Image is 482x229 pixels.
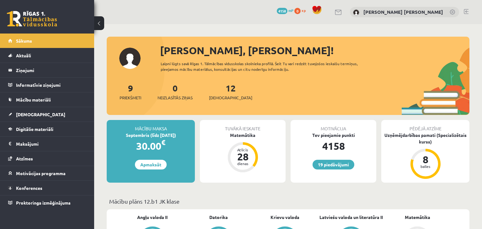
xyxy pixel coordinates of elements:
[302,8,306,13] span: xp
[107,120,195,132] div: Mācību maksa
[233,148,252,152] div: Atlicis
[160,43,469,58] div: [PERSON_NAME], [PERSON_NAME]!
[16,112,65,117] span: [DEMOGRAPHIC_DATA]
[416,164,435,168] div: balles
[8,107,86,122] a: [DEMOGRAPHIC_DATA]
[7,11,57,27] a: Rīgas 1. Tālmācības vidusskola
[16,137,86,151] legend: Maksājumi
[200,120,286,132] div: Tuvākā ieskaite
[291,132,376,138] div: Tev pieejamie punkti
[8,137,86,151] a: Maksājumi
[200,132,286,173] a: Matemātika Atlicis 28 dienas
[8,92,86,107] a: Mācību materiāli
[288,8,293,13] span: mP
[277,8,287,14] span: 4158
[405,214,430,221] a: Matemātika
[277,8,293,13] a: 4158 mP
[8,63,86,77] a: Ziņojumi
[107,138,195,154] div: 30.00
[8,166,86,180] a: Motivācijas programma
[200,132,286,138] div: Matemātika
[120,95,141,101] span: Priekšmeti
[209,214,228,221] a: Datorika
[16,63,86,77] legend: Ziņojumi
[270,214,299,221] a: Krievu valoda
[363,9,443,15] a: [PERSON_NAME] [PERSON_NAME]
[135,160,167,169] a: Apmaksāt
[8,48,86,63] a: Aktuāli
[291,138,376,154] div: 4158
[8,78,86,92] a: Informatīvie ziņojumi
[16,170,66,176] span: Motivācijas programma
[16,126,53,132] span: Digitālie materiāli
[16,53,31,58] span: Aktuāli
[291,120,376,132] div: Motivācija
[353,9,359,16] img: Emīlija Krista Bērziņa
[137,214,168,221] a: Angļu valoda II
[233,162,252,165] div: dienas
[161,61,378,72] div: Laipni lūgts savā Rīgas 1. Tālmācības vidusskolas skolnieka profilā. Šeit Tu vari redzēt tuvojošo...
[16,156,33,161] span: Atzīmes
[161,138,165,147] span: €
[16,97,51,102] span: Mācību materiāli
[107,132,195,138] div: Septembris (līdz [DATE])
[16,38,32,44] span: Sākums
[209,95,252,101] span: [DEMOGRAPHIC_DATA]
[16,200,71,206] span: Proktoringa izmēģinājums
[313,160,354,169] a: 19 piedāvājumi
[209,82,252,101] a: 12[DEMOGRAPHIC_DATA]
[8,195,86,210] a: Proktoringa izmēģinājums
[381,120,469,132] div: Pēdējā atzīme
[381,132,469,180] a: Uzņēmējdarbības pamati (Specializētais kurss) 8 balles
[16,78,86,92] legend: Informatīvie ziņojumi
[319,214,383,221] a: Latviešu valoda un literatūra II
[158,95,193,101] span: Neizlasītās ziņas
[109,197,467,206] p: Mācību plāns 12.b1 JK klase
[8,181,86,195] a: Konferences
[233,152,252,162] div: 28
[8,122,86,136] a: Digitālie materiāli
[294,8,309,13] a: 0 xp
[16,185,42,191] span: Konferences
[294,8,301,14] span: 0
[381,132,469,145] div: Uzņēmējdarbības pamati (Specializētais kurss)
[416,154,435,164] div: 8
[8,34,86,48] a: Sākums
[120,82,141,101] a: 9Priekšmeti
[8,151,86,166] a: Atzīmes
[158,82,193,101] a: 0Neizlasītās ziņas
